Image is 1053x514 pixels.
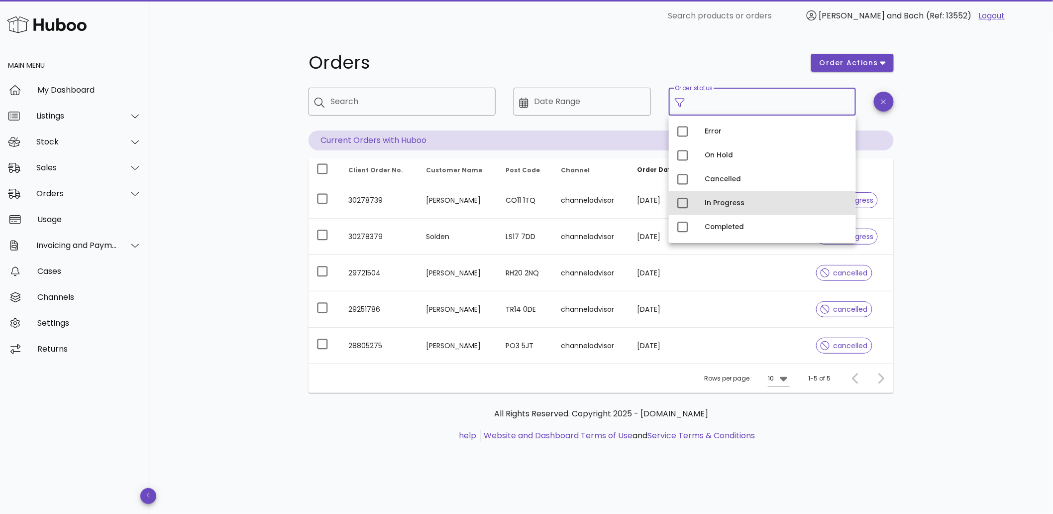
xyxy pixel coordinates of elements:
[553,158,629,182] th: Channel
[819,10,924,21] span: [PERSON_NAME] and Boch
[648,430,755,441] a: Service Terms & Conditions
[705,199,848,207] div: In Progress
[37,215,141,224] div: Usage
[821,342,868,349] span: cancelled
[704,364,790,393] div: Rows per page:
[484,430,633,441] a: Website and Dashboard Terms of Use
[927,10,972,21] span: (Ref: 13552)
[498,182,553,219] td: CO11 1TQ
[309,130,894,150] p: Current Orders with Huboo
[340,182,418,219] td: 30278739
[37,85,141,95] div: My Dashboard
[37,344,141,354] div: Returns
[553,255,629,291] td: channeladvisor
[637,165,675,174] span: Order Date
[340,291,418,328] td: 29251786
[629,182,698,219] td: [DATE]
[498,219,553,255] td: LS17 7DD
[36,189,117,198] div: Orders
[979,10,1005,22] a: Logout
[418,219,498,255] td: Solden
[819,58,879,68] span: order actions
[36,111,117,121] div: Listings
[629,158,698,182] th: Order Date: Sorted descending. Activate to remove sorting.
[498,291,553,328] td: TR14 0DE
[498,328,553,364] td: PO3 5JT
[629,255,698,291] td: [DATE]
[418,291,498,328] td: [PERSON_NAME]
[316,408,886,420] p: All Rights Reserved. Copyright 2025 - [DOMAIN_NAME]
[768,374,774,383] div: 10
[7,14,87,35] img: Huboo Logo
[418,158,498,182] th: Customer Name
[705,151,848,159] div: On Hold
[36,241,117,250] div: Invoicing and Payments
[811,54,894,72] button: order actions
[36,163,117,172] div: Sales
[821,269,868,276] span: cancelled
[705,223,848,231] div: Completed
[553,182,629,219] td: channeladvisor
[309,54,799,72] h1: Orders
[809,374,831,383] div: 1-5 of 5
[340,328,418,364] td: 28805275
[340,255,418,291] td: 29721504
[459,430,477,441] a: help
[553,219,629,255] td: channeladvisor
[506,166,540,174] span: Post Code
[348,166,403,174] span: Client Order No.
[37,318,141,328] div: Settings
[553,291,629,328] td: channeladvisor
[821,306,868,313] span: cancelled
[37,266,141,276] div: Cases
[37,292,141,302] div: Channels
[705,128,848,135] div: Error
[553,328,629,364] td: channeladvisor
[705,175,848,183] div: Cancelled
[426,166,482,174] span: Customer Name
[340,158,418,182] th: Client Order No.
[629,291,698,328] td: [DATE]
[768,371,790,386] div: 10Rows per page:
[498,255,553,291] td: RH20 2NQ
[36,137,117,146] div: Stock
[629,328,698,364] td: [DATE]
[675,85,712,92] label: Order status
[498,158,553,182] th: Post Code
[340,219,418,255] td: 30278379
[481,430,755,442] li: and
[561,166,590,174] span: Channel
[629,219,698,255] td: [DATE]
[418,255,498,291] td: [PERSON_NAME]
[418,328,498,364] td: [PERSON_NAME]
[418,182,498,219] td: [PERSON_NAME]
